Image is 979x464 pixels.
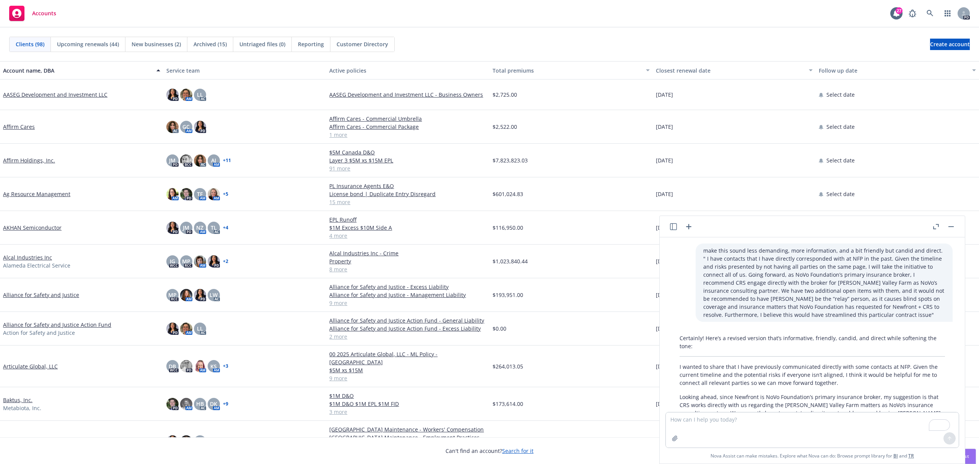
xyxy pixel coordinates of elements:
span: $601,024.83 [493,190,523,198]
span: New businesses (2) [132,40,181,48]
a: AASEG Development and Investment LLC [3,91,107,99]
a: AKHAN Semiconductor [3,224,62,232]
a: Alliance for Safety and Justice Action Fund [3,321,111,329]
span: [DATE] [656,324,673,333]
span: MP [168,291,177,299]
a: 9 more [329,299,486,307]
span: $264,013.05 [493,362,523,370]
a: 3 more [329,408,486,416]
span: Clients (98) [16,40,44,48]
img: photo [194,360,206,372]
a: [GEOGRAPHIC_DATA] Maintenance - Workers' Compensation [329,425,486,433]
a: Alcal Industries Inc - Crime [329,249,486,257]
span: JM [183,224,189,232]
span: Untriaged files (0) [239,40,285,48]
span: DB [169,362,176,370]
img: photo [166,323,179,335]
a: 4 more [329,232,486,240]
div: Follow up date [819,67,968,75]
a: + 9 [223,402,228,406]
span: $193,951.00 [493,291,523,299]
a: PL Insurance Agents E&O [329,182,486,190]
a: $1M Excess $10M Side A [329,224,486,232]
a: $1M D&O [329,392,486,400]
img: photo [194,121,206,133]
a: Property [329,257,486,265]
div: Total premiums [493,67,641,75]
span: Create account [930,37,970,52]
a: + 11 [223,158,231,163]
span: $2,725.00 [493,91,517,99]
a: Baktus, Inc. [3,396,33,404]
img: photo [194,255,206,268]
span: TF [197,190,203,198]
img: photo [180,435,192,448]
a: BI [893,453,898,459]
img: photo [166,398,179,410]
a: TR [908,453,914,459]
button: Closest renewal date [653,61,816,79]
a: Affirm Cares - Commercial Umbrella [329,115,486,123]
span: Select date [826,156,855,164]
img: photo [166,435,179,448]
a: Alcal Industries Inc [3,253,52,261]
span: JM [169,156,176,164]
div: Service team [166,67,324,75]
a: Switch app [940,6,955,21]
a: Affirm Cares [3,123,35,131]
img: photo [208,188,220,200]
span: Metabiota, Inc. [3,404,41,412]
img: photo [194,154,206,167]
img: photo [180,398,192,410]
img: photo [180,360,192,372]
span: TL [211,224,217,232]
span: Reporting [298,40,324,48]
span: [DATE] [656,190,673,198]
a: 91 more [329,164,486,172]
span: Upcoming renewals (44) [57,40,119,48]
a: Alliance for Safety and Justice Action Fund - General Liability [329,316,486,324]
img: photo [166,188,179,200]
a: License bond | Duplicate Entry Disregard [329,190,486,198]
a: Affirm Holdings, Inc. [3,156,55,164]
span: [DATE] [656,156,673,164]
textarea: To enrich screen reader interactions, please activate Accessibility in Grammarly extension settings [666,412,959,448]
span: DK [210,400,217,408]
img: photo [166,89,179,101]
a: $5M Canada D&O [329,148,486,156]
span: [DATE] [656,257,673,265]
a: Search for it [502,447,533,454]
span: Action for Safety and Justice [3,329,75,337]
span: [DATE] [656,362,673,370]
a: Layer 3 $5M xs $15M EPL [329,156,486,164]
span: Nova Assist can make mistakes. Explore what Nova can do: Browse prompt library for and [663,448,962,464]
span: Select date [826,91,855,99]
span: LL [197,324,203,333]
img: photo [180,154,192,167]
a: Accounts [6,3,59,24]
span: JG [170,257,175,265]
a: 9 more [329,374,486,382]
a: 1 more [329,131,486,139]
a: $1M D&O $1M EPL $1M FID [329,400,486,408]
span: Alameda Electrical Service [3,261,70,269]
span: [DATE] [656,91,673,99]
a: 8 more [329,265,486,273]
span: Customer Directory [337,40,388,48]
a: Alliance for Safety and Justice - Management Liability [329,291,486,299]
a: Search [922,6,938,21]
span: AJ [211,156,216,164]
img: photo [166,222,179,234]
span: Accounts [32,10,56,16]
span: [DATE] [656,400,673,408]
img: photo [166,121,179,133]
p: I wanted to share that I have previously communicated directly with some contacts at NFP. Given t... [680,363,945,387]
span: [DATE] [656,291,673,299]
a: + 2 [223,259,228,264]
span: $0.00 [493,324,506,333]
span: LL [197,91,203,99]
a: Alliance for Safety and Justice - Excess Liability [329,283,486,291]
